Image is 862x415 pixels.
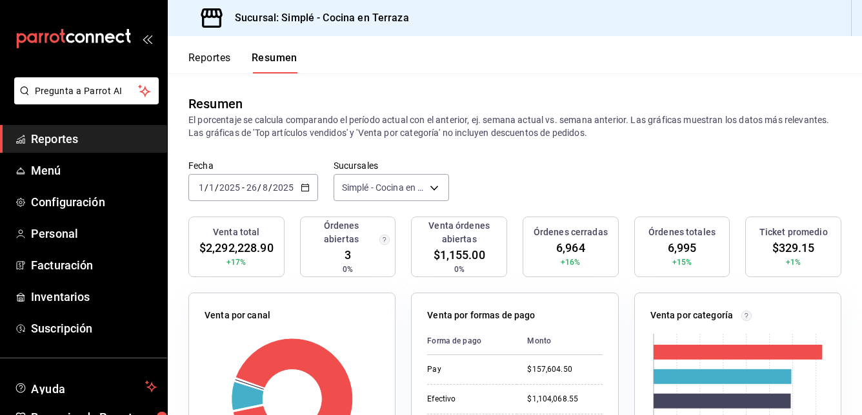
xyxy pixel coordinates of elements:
p: Venta por canal [205,309,270,322]
span: 0% [454,264,465,275]
span: - [242,182,245,193]
p: Venta por categoría [650,309,734,322]
p: Venta por formas de pago [427,309,535,322]
span: Inventarios [31,288,157,305]
span: / [205,182,208,193]
h3: Venta total [213,226,259,239]
h3: Venta órdenes abiertas [417,219,501,246]
span: +16% [561,256,581,268]
label: Fecha [188,161,318,170]
span: / [257,182,261,193]
h3: Órdenes abiertas [306,219,377,246]
div: Efectivo [427,394,506,405]
span: 6,995 [668,239,697,256]
span: $2,292,228.90 [199,239,274,256]
a: Pregunta a Parrot AI [9,93,159,107]
th: Monto [517,327,602,355]
input: ---- [272,182,294,193]
label: Sucursales [334,161,449,170]
button: Resumen [252,52,297,73]
h3: Ticket promedio [759,226,828,239]
input: -- [208,182,215,193]
div: navigation tabs [188,52,297,73]
span: Personal [31,225,157,242]
span: Configuración [31,193,157,211]
div: Resumen [188,94,243,113]
div: $1,104,068.55 [527,394,602,405]
span: $329.15 [772,239,815,256]
span: / [215,182,219,193]
h3: Órdenes cerradas [534,226,608,239]
span: +1% [786,256,801,268]
input: -- [262,182,268,193]
span: Reportes [31,130,157,148]
p: El porcentaje se calcula comparando el período actual con el anterior, ej. semana actual vs. sema... [188,113,841,139]
span: 0% [343,264,353,275]
div: $157,604.50 [527,364,602,375]
span: 3 [345,246,351,264]
input: ---- [219,182,241,193]
span: / [268,182,272,193]
div: Pay [427,364,506,375]
input: -- [198,182,205,193]
button: Pregunta a Parrot AI [14,77,159,104]
h3: Sucursal: Simplé - Cocina en Terraza [225,10,409,26]
span: +15% [672,256,692,268]
span: Facturación [31,256,157,274]
input: -- [246,182,257,193]
h3: Órdenes totales [648,226,716,239]
span: Ayuda [31,379,140,394]
th: Forma de pago [427,327,517,355]
span: 6,964 [556,239,585,256]
span: Menú [31,162,157,179]
button: Reportes [188,52,231,73]
span: $1,155.00 [434,246,485,264]
span: Pregunta a Parrot AI [35,84,139,98]
span: Suscripción [31,320,157,337]
span: Simplé - Cocina en Terraza [342,181,425,194]
button: open_drawer_menu [142,34,152,44]
span: +17% [226,256,246,268]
